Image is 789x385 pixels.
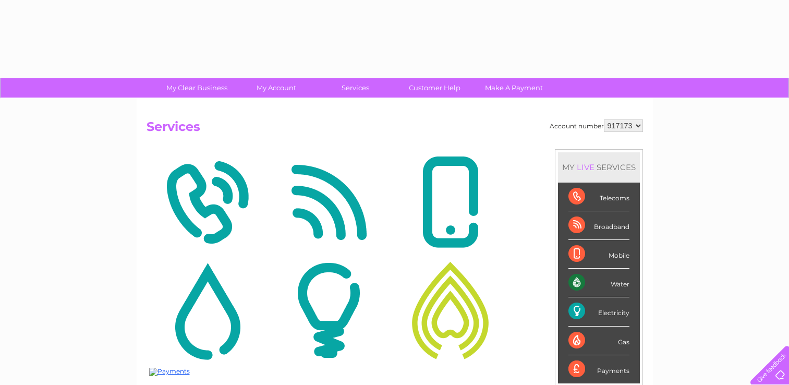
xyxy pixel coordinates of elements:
a: My Clear Business [154,78,240,98]
div: Water [568,269,629,297]
div: Broadband [568,211,629,240]
img: Gas [392,260,508,361]
div: Electricity [568,297,629,326]
img: Mobile [392,152,508,253]
img: Telecoms [149,152,265,253]
div: MY SERVICES [558,152,640,182]
div: LIVE [575,162,597,172]
img: Water [149,260,265,361]
h2: Services [147,119,643,139]
div: Account number [550,119,643,132]
img: Broadband [271,152,387,253]
div: Mobile [568,240,629,269]
div: Gas [568,327,629,355]
img: Electricity [271,260,387,361]
a: Make A Payment [471,78,557,98]
a: Services [312,78,398,98]
img: Payments [149,368,190,376]
div: Telecoms [568,183,629,211]
a: My Account [233,78,319,98]
div: Payments [568,355,629,383]
a: Customer Help [392,78,478,98]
